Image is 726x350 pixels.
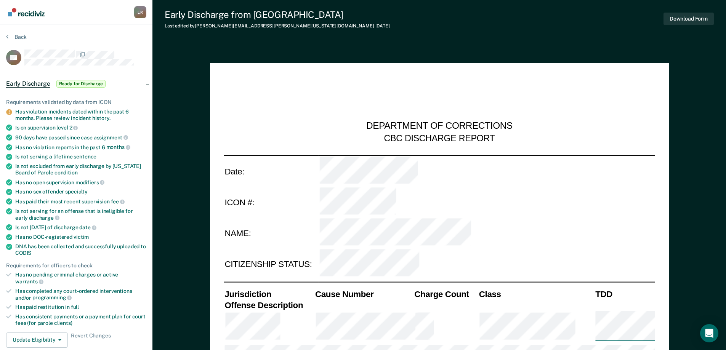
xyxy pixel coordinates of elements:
[15,313,146,326] div: Has consistent payments or a payment plan for court fees (for parole
[6,99,146,105] div: Requirements validated by data from ICON
[15,243,146,256] div: DNA has been collected and successfully uploaded to
[165,23,390,29] div: Last edited by [PERSON_NAME][EMAIL_ADDRESS][PERSON_NAME][US_STATE][DOMAIN_NAME]
[15,153,146,160] div: Is not serving a lifetime
[106,144,130,150] span: months
[54,169,78,176] span: condition
[15,224,146,231] div: Is not [DATE] of discharge
[15,109,146,121] div: Has violation incidents dated within the past 6 months. Please review incident history.
[15,144,146,151] div: Has no violation reports in the past 6
[224,187,319,218] td: ICON #:
[71,304,79,310] span: full
[15,198,146,205] div: Has paid their most recent supervision
[15,272,146,284] div: Has no pending criminal charges or active
[74,234,89,240] span: victim
[6,332,68,348] button: Update Eligibility
[54,320,72,326] span: clients)
[15,124,146,131] div: Is on supervision level
[15,278,43,284] span: warrants
[224,218,319,249] td: NAME:
[71,332,111,348] span: Revert Changes
[79,224,96,230] span: date
[224,299,314,310] th: Offense Description
[134,6,146,18] div: L R
[15,189,146,195] div: Has no sex offender
[134,6,146,18] button: Profile dropdown button
[15,304,146,310] div: Has paid restitution in
[595,288,655,299] th: TDD
[366,120,513,133] div: DEPARTMENT OF CORRECTIONS
[32,294,72,300] span: programming
[700,324,718,342] div: Open Intercom Messenger
[15,234,146,240] div: Has no DOC-registered
[29,215,59,221] span: discharge
[224,249,319,280] td: CITIZENSHIP STATUS:
[375,23,390,29] span: [DATE]
[15,134,146,141] div: 90 days have passed since case
[384,133,495,144] div: CBC DISCHARGE REPORT
[6,262,146,269] div: Requirements for officers to check
[15,250,31,256] span: CODIS
[224,288,314,299] th: Jurisdiction
[663,13,714,25] button: Download Form
[6,80,50,88] span: Early Discharge
[69,125,78,131] span: 2
[478,288,594,299] th: Class
[165,9,390,20] div: Early Discharge from [GEOGRAPHIC_DATA]
[74,153,96,160] span: sentence
[75,179,105,185] span: modifiers
[94,134,128,141] span: assignment
[15,179,146,186] div: Has no open supervision
[314,288,413,299] th: Cause Number
[224,155,319,187] td: Date:
[8,8,45,16] img: Recidiviz
[56,80,106,88] span: Ready for Discharge
[65,189,88,195] span: specialty
[15,288,146,301] div: Has completed any court-ordered interventions and/or
[15,208,146,221] div: Is not serving for an offense that is ineligible for early
[111,198,125,205] span: fee
[413,288,478,299] th: Charge Count
[6,34,27,40] button: Back
[15,163,146,176] div: Is not excluded from early discharge by [US_STATE] Board of Parole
